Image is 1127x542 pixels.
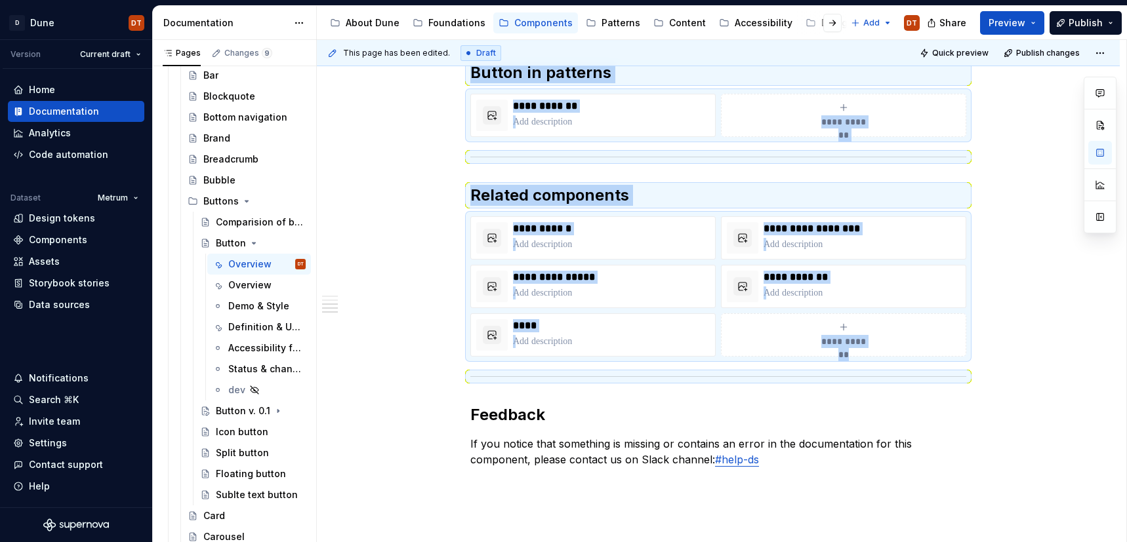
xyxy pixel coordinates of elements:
[203,153,258,166] div: Breadcrumb
[207,275,311,296] a: Overview
[216,425,268,438] div: Icon button
[182,505,311,526] a: Card
[470,436,966,467] p: If you notice that something is missing or contains an error in the documentation for this compon...
[8,411,144,432] a: Invite team
[1050,11,1122,35] button: Publish
[514,16,573,29] div: Components
[8,144,144,165] a: Code automation
[207,317,311,338] a: Definition & Usage
[30,16,54,29] div: Dune
[216,237,246,250] div: Button
[228,300,289,313] div: Demo & Style
[10,49,41,60] div: Version
[8,79,144,100] a: Home
[476,48,496,58] span: Draft
[29,393,79,406] div: Search ⌘K
[29,83,55,96] div: Home
[8,251,144,272] a: Assets
[29,372,89,385] div: Notifications
[182,86,311,107] a: Blockquote
[216,216,303,229] div: Comparision of buttons
[8,433,144,454] a: Settings
[203,195,239,208] div: Buttons
[29,148,108,161] div: Code automation
[203,509,225,522] div: Card
[8,476,144,497] button: Help
[648,12,711,33] a: Content
[207,296,311,317] a: Demo & Style
[29,298,90,311] div: Data sources
[980,11,1044,35] button: Preview
[916,44,994,62] button: Quick preview
[29,277,110,290] div: Storybook stories
[207,379,311,400] a: dev
[602,16,640,29] div: Patterns
[216,404,270,417] div: Button v. 0.1
[8,101,144,122] a: Documentation
[163,16,287,29] div: Documentation
[182,65,311,86] a: Bar
[470,404,966,425] h2: Feedback
[920,11,975,35] button: Share
[80,49,131,60] span: Current draft
[29,255,60,268] div: Assets
[29,105,99,118] div: Documentation
[92,189,144,207] button: Metrum
[29,415,80,428] div: Invite team
[493,12,578,33] a: Components
[262,48,272,58] span: 9
[228,279,272,292] div: Overview
[29,233,87,246] div: Components
[195,484,311,505] a: Sublte text button
[228,258,272,271] div: Overview
[29,436,67,450] div: Settings
[228,383,245,397] div: dev
[8,389,144,410] button: Search ⌘K
[195,233,311,254] a: Button
[228,341,303,355] div: Accessibility for engineers
[228,320,303,334] div: Definition & Usage
[3,9,150,37] button: DDuneDT
[8,368,144,389] button: Notifications
[182,191,311,212] div: Buttons
[863,18,880,28] span: Add
[163,48,201,58] div: Pages
[989,16,1025,29] span: Preview
[43,518,109,532] svg: Supernova Logo
[29,212,95,225] div: Design tokens
[216,446,269,459] div: Split button
[932,48,989,58] span: Quick preview
[195,400,311,421] a: Button v. 0.1
[8,294,144,315] a: Data sources
[9,15,25,31] div: D
[581,12,645,33] a: Patterns
[131,18,142,28] div: DT
[939,16,966,29] span: Share
[203,90,255,103] div: Blockquote
[207,358,311,379] a: Status & changelog
[470,185,966,206] h2: Related components
[98,193,128,203] span: Metrum
[669,16,706,29] div: Content
[224,48,272,58] div: Changes
[203,174,236,187] div: Bubble
[325,12,405,33] a: About Dune
[29,458,103,471] div: Contact support
[8,229,144,250] a: Components
[343,48,450,58] span: This page has been edited.
[195,421,311,442] a: Icon button
[8,123,144,144] a: Analytics
[907,18,917,28] div: DT
[195,442,311,463] a: Split button
[428,16,485,29] div: Foundations
[182,149,311,170] a: Breadcrumb
[195,212,311,233] a: Comparision of buttons
[714,12,798,33] a: Accessibility
[10,193,41,203] div: Dataset
[195,463,311,484] a: Floating button
[182,128,311,149] a: Brand
[74,45,147,64] button: Current draft
[1000,44,1086,62] button: Publish changes
[8,273,144,294] a: Storybook stories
